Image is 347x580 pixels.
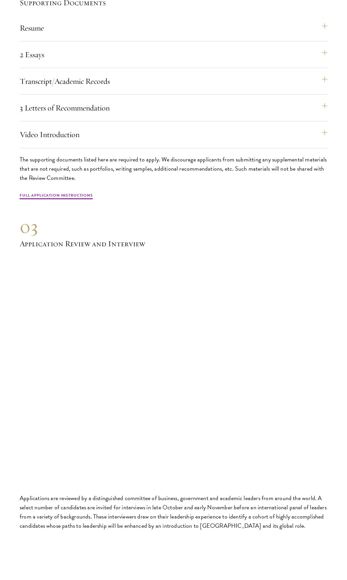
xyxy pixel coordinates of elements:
div: 03 [20,215,327,238]
button: Transcript/Academic Records [20,73,327,89]
button: Resume [20,20,327,36]
button: Video Introduction [20,127,327,142]
button: 3 Letters of Recommendation [20,100,327,116]
p: Applications are reviewed by a distinguished committee of business, government and academic leade... [20,494,327,530]
h3: Application Review and Interview [20,238,327,249]
a: Full Application Instructions [20,192,93,200]
button: 2 Essays [20,47,327,62]
p: The supporting documents listed here are required to apply. We discourage applicants from submitt... [20,155,327,182]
